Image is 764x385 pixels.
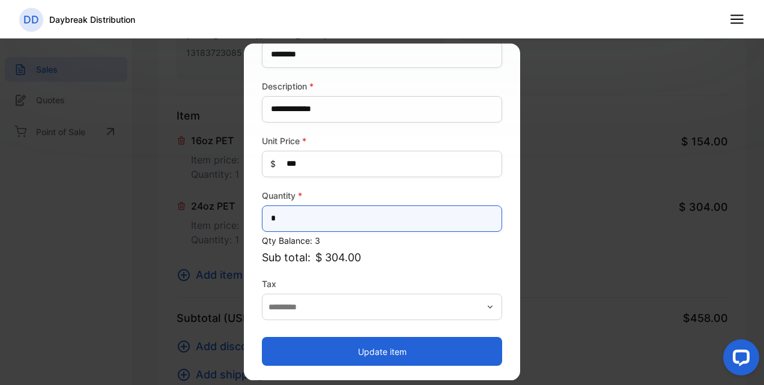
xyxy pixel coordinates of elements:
[262,338,502,366] button: Update item
[262,189,502,202] label: Quantity
[262,277,502,290] label: Tax
[262,80,502,92] label: Description
[262,234,502,247] p: Qty Balance: 3
[49,13,135,26] p: Daybreak Distribution
[315,249,361,265] span: $ 304.00
[262,249,502,265] p: Sub total:
[270,157,276,170] span: $
[714,335,764,385] iframe: LiveChat chat widget
[23,12,39,28] p: DD
[262,135,502,147] label: Unit Price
